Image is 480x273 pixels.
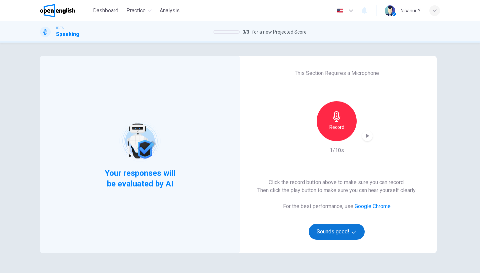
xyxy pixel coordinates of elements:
[283,202,391,210] h6: For the best performance, use
[56,26,64,30] span: IELTS
[330,146,344,154] h6: 1/10s
[355,203,391,209] a: Google Chrome
[317,101,357,141] button: Record
[124,5,154,17] button: Practice
[252,28,307,36] span: for a new Projected Score
[56,30,79,38] h1: Speaking
[242,28,249,36] span: 0 / 3
[90,5,121,17] button: Dashboard
[385,5,395,16] img: Profile picture
[309,224,365,240] button: Sounds good!
[40,4,90,17] a: OpenEnglish logo
[100,168,181,189] span: Your responses will be evaluated by AI
[126,7,146,15] span: Practice
[119,120,161,162] img: robot icon
[401,7,421,15] div: Nisanur Y.
[336,8,344,13] img: en
[40,4,75,17] img: OpenEnglish logo
[93,7,118,15] span: Dashboard
[257,178,416,194] h6: Click the record button above to make sure you can record. Then click the play button to make sur...
[157,5,182,17] button: Analysis
[295,69,379,77] h6: This Section Requires a Microphone
[329,123,344,131] h6: Record
[160,7,180,15] span: Analysis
